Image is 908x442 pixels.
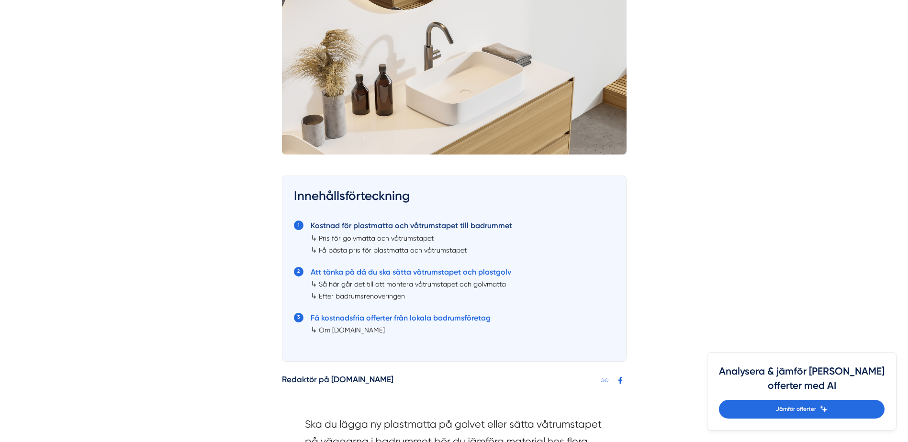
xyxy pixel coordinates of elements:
[311,233,317,243] span: ↳
[311,325,317,334] span: ↳
[311,279,317,288] span: ↳
[719,364,885,400] h4: Analysera & jämför [PERSON_NAME] offerter med AI
[719,400,885,419] a: Jämför offerter
[311,221,512,230] a: Kostnad för plastmatta och våtrumstapet till badrummet
[617,376,624,384] svg: Facebook
[319,326,385,334] a: Om [DOMAIN_NAME]
[319,292,405,300] a: Efter badrumsrenoveringen
[311,245,317,254] span: ↳
[615,375,627,387] a: Dela på Facebook
[319,246,467,254] a: Få bästa pris för plastmatta och våtrumstapet
[776,405,816,414] span: Jämför offerter
[294,188,615,210] h3: Innehållsförteckning
[319,234,434,242] a: Pris för golvmatta och våtrumstapet
[282,373,393,388] h5: Redaktör på [DOMAIN_NAME]
[311,291,317,300] span: ↳
[311,313,491,322] a: Få kostnadsfria offerter från lokala badrumsföretag
[311,267,511,276] a: Att tänka på då du ska sätta våtrumstapet och plastgolv
[319,280,506,288] a: Så här går det till att montera våtrumstapet och golvmatta
[599,375,611,387] a: Kopiera länk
